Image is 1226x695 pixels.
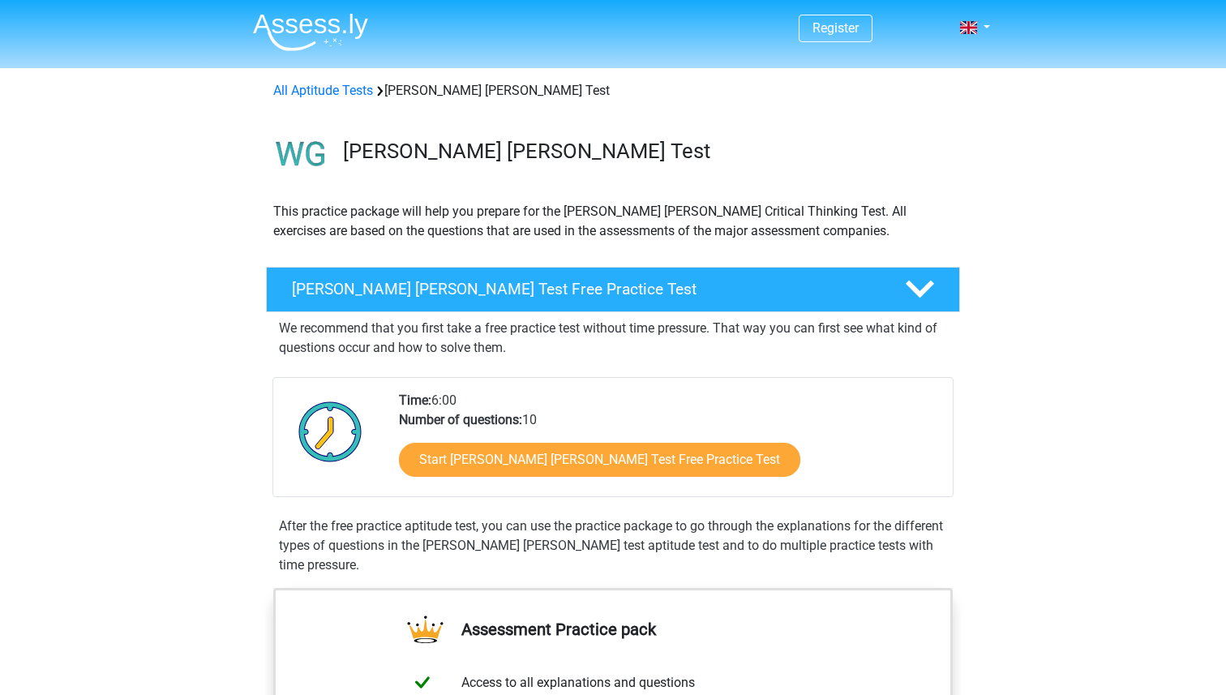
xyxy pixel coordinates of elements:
div: 6:00 10 [387,391,952,496]
a: Register [812,20,859,36]
div: After the free practice aptitude test, you can use the practice package to go through the explana... [272,517,954,575]
h4: [PERSON_NAME] [PERSON_NAME] Test Free Practice Test [292,280,879,298]
img: Clock [289,391,371,472]
h3: [PERSON_NAME] [PERSON_NAME] Test [343,139,947,164]
b: Time: [399,393,431,408]
b: Number of questions: [399,412,522,427]
p: We recommend that you first take a free practice test without time pressure. That way you can fir... [279,319,947,358]
img: Assessly [253,13,368,51]
img: watson glaser test [267,120,336,189]
a: Start [PERSON_NAME] [PERSON_NAME] Test Free Practice Test [399,443,800,477]
p: This practice package will help you prepare for the [PERSON_NAME] [PERSON_NAME] Critical Thinking... [273,202,953,241]
div: [PERSON_NAME] [PERSON_NAME] Test [267,81,959,101]
a: All Aptitude Tests [273,83,373,98]
a: [PERSON_NAME] [PERSON_NAME] Test Free Practice Test [259,267,967,312]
